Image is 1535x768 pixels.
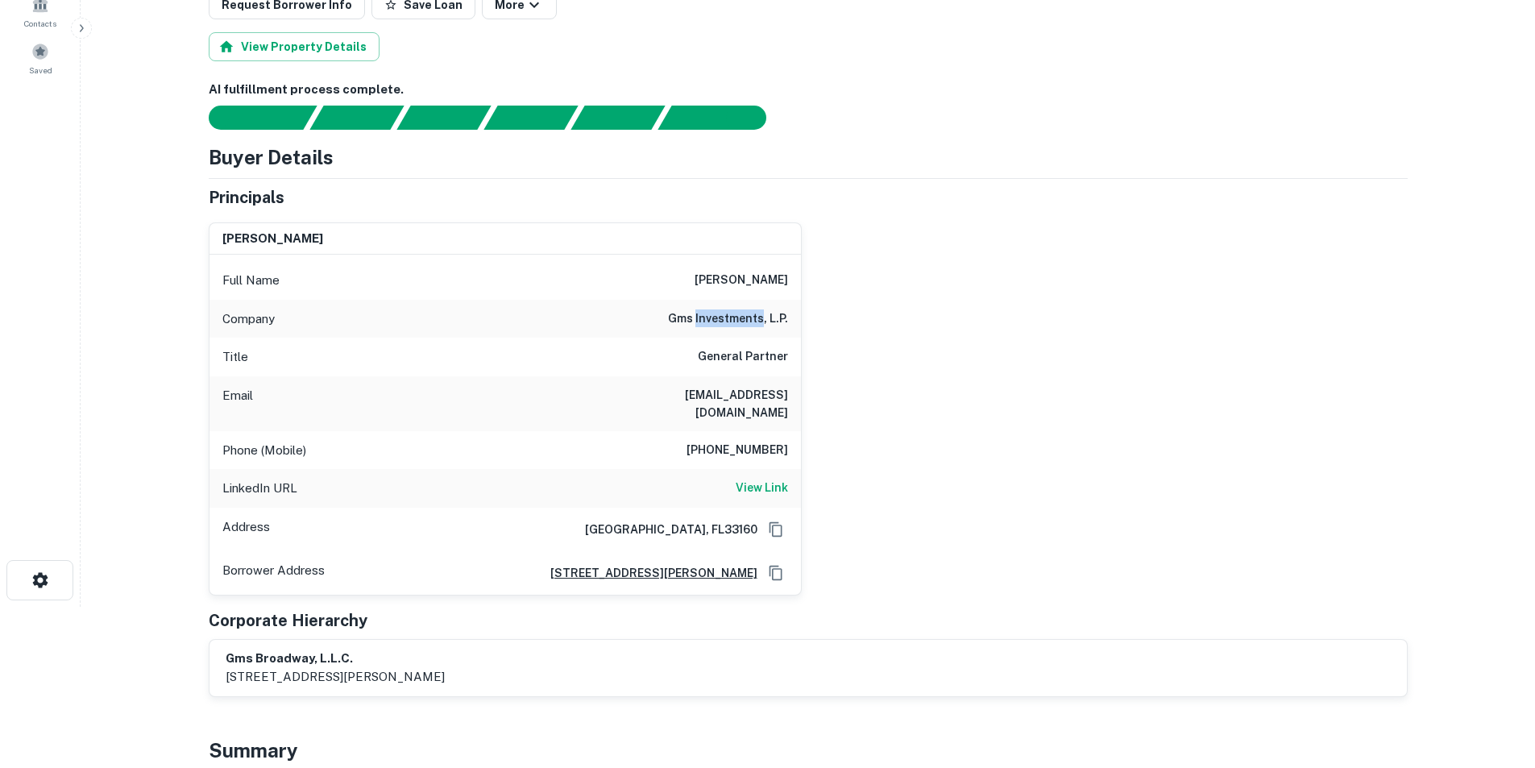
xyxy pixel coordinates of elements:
[396,106,491,130] div: Documents found, AI parsing details...
[537,564,757,582] a: [STREET_ADDRESS][PERSON_NAME]
[1454,639,1535,716] iframe: Chat Widget
[570,106,665,130] div: Principals found, still searching for contact information. This may take time...
[222,561,325,585] p: Borrower Address
[222,271,280,290] p: Full Name
[209,736,1408,765] h4: Summary
[189,106,310,130] div: Sending borrower request to AI...
[668,309,788,329] h6: gms investments, l.p.
[5,36,76,80] a: Saved
[222,479,297,498] p: LinkedIn URL
[209,185,284,210] h5: Principals
[209,32,380,61] button: View Property Details
[658,106,786,130] div: AI fulfillment process complete.
[736,479,788,496] h6: View Link
[572,521,757,538] h6: [GEOGRAPHIC_DATA], FL33160
[736,479,788,498] a: View Link
[226,650,445,668] h6: gms broadway, l.l.c.
[698,347,788,367] h6: General Partner
[595,386,788,421] h6: [EMAIL_ADDRESS][DOMAIN_NAME]
[687,441,788,460] h6: [PHONE_NUMBER]
[309,106,404,130] div: Your request is received and processing...
[222,441,306,460] p: Phone (Mobile)
[209,143,334,172] h4: Buyer Details
[29,64,52,77] span: Saved
[24,17,56,30] span: Contacts
[222,517,270,542] p: Address
[222,386,253,421] p: Email
[695,271,788,290] h6: [PERSON_NAME]
[222,309,275,329] p: Company
[483,106,578,130] div: Principals found, AI now looking for contact information...
[222,230,323,248] h6: [PERSON_NAME]
[226,667,445,687] p: [STREET_ADDRESS][PERSON_NAME]
[209,81,1408,99] h6: AI fulfillment process complete.
[222,347,248,367] p: Title
[764,561,788,585] button: Copy Address
[764,517,788,542] button: Copy Address
[209,608,367,633] h5: Corporate Hierarchy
